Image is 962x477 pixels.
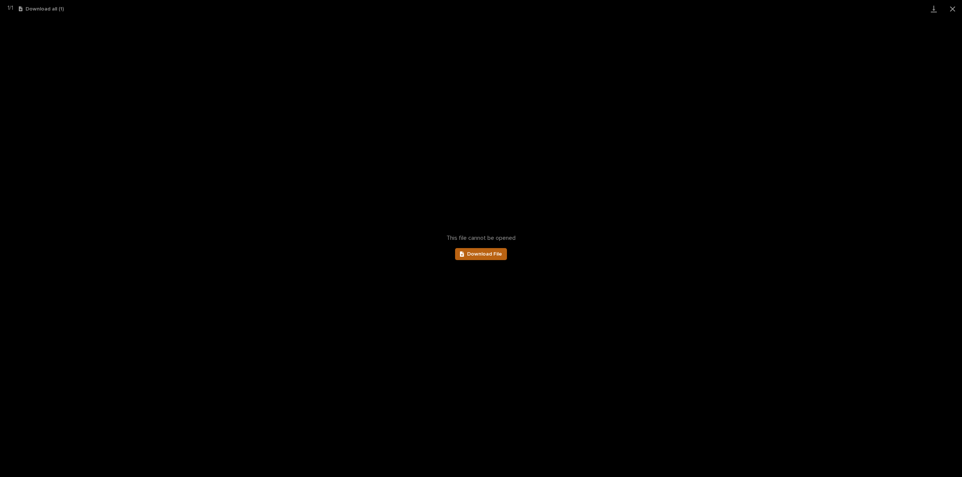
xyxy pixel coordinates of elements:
span: Download File [467,251,502,257]
span: 1 [11,5,13,11]
button: Download all (1) [19,6,64,12]
span: 1 [8,5,9,11]
span: This file cannot be opened [446,235,516,242]
a: Download File [455,248,507,260]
